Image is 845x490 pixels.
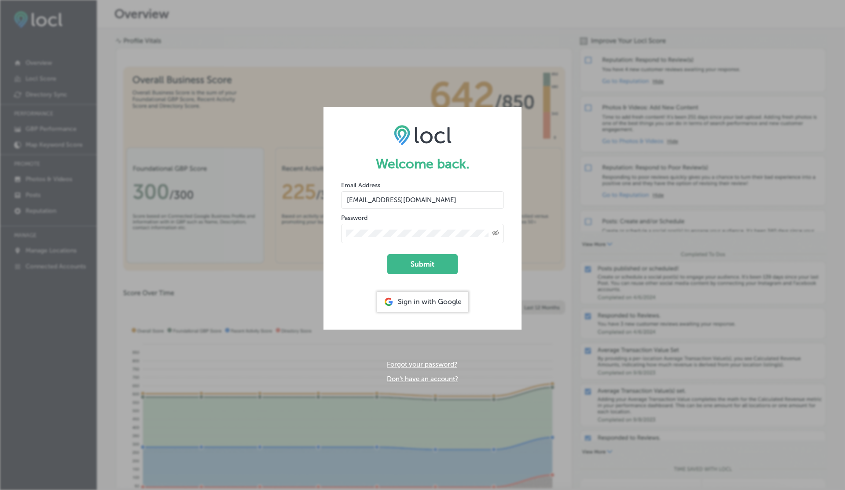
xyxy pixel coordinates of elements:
[341,182,380,189] label: Email Address
[492,230,499,238] span: Toggle password visibility
[377,292,468,312] div: Sign in with Google
[387,360,457,368] a: Forgot your password?
[341,214,367,222] label: Password
[341,156,504,172] h1: Welcome back.
[387,254,458,274] button: Submit
[394,125,452,145] img: LOCL logo
[387,375,458,383] a: Don't have an account?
